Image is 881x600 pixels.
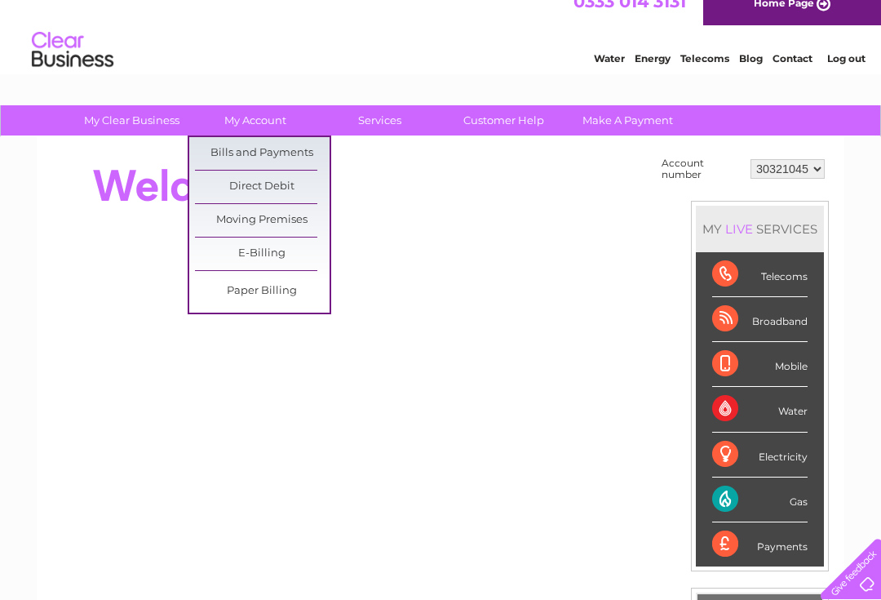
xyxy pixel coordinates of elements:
[573,8,686,29] a: 0333 014 3131
[827,69,866,82] a: Log out
[195,171,330,203] a: Direct Debit
[722,221,756,237] div: LIVE
[712,342,808,387] div: Mobile
[312,105,447,136] a: Services
[712,387,808,432] div: Water
[696,206,824,252] div: MY SERVICES
[635,69,671,82] a: Energy
[31,42,114,92] img: logo.png
[712,297,808,342] div: Broadband
[773,69,812,82] a: Contact
[712,433,808,478] div: Electricity
[64,105,199,136] a: My Clear Business
[195,238,330,270] a: E-Billing
[56,9,827,79] div: Clear Business is a trading name of Verastar Limited (registered in [GEOGRAPHIC_DATA] No. 3667643...
[712,522,808,567] div: Payments
[594,69,625,82] a: Water
[195,204,330,237] a: Moving Premises
[657,153,746,184] td: Account number
[712,478,808,522] div: Gas
[188,105,323,136] a: My Account
[436,105,571,136] a: Customer Help
[560,105,695,136] a: Make A Payment
[712,252,808,297] div: Telecoms
[195,275,330,308] a: Paper Billing
[680,69,729,82] a: Telecoms
[195,137,330,170] a: Bills and Payments
[739,69,763,82] a: Blog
